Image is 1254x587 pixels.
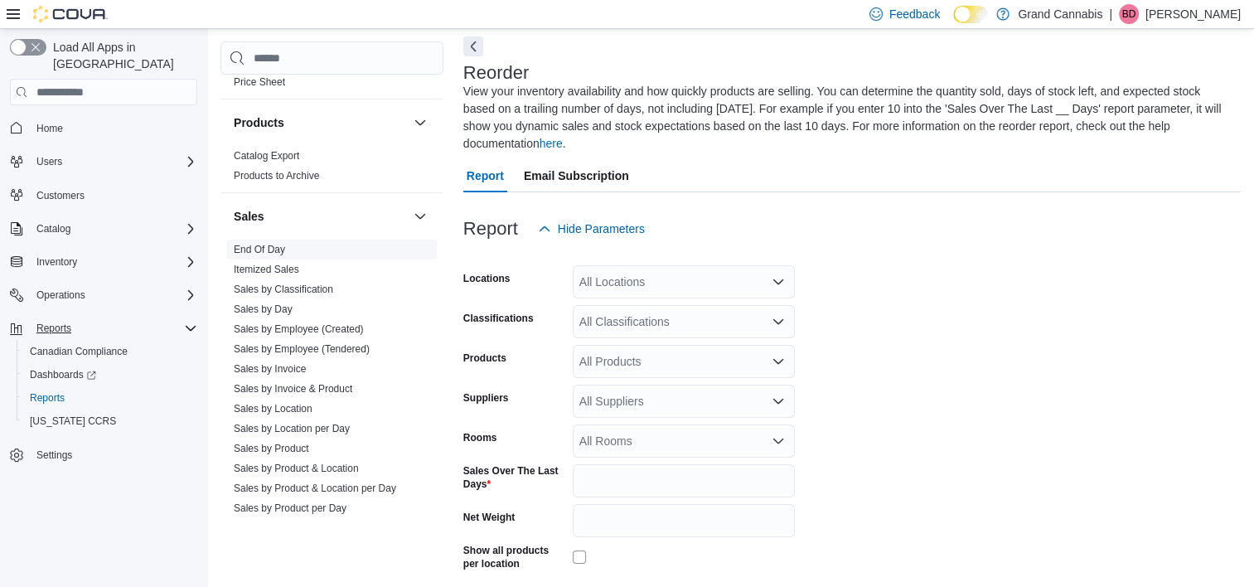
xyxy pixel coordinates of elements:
[234,244,285,255] a: End Of Day
[463,431,497,444] label: Rooms
[36,449,72,462] span: Settings
[30,345,128,358] span: Canadian Compliance
[234,75,285,89] span: Price Sheet
[234,283,333,296] span: Sales by Classification
[234,208,407,225] button: Sales
[463,352,506,365] label: Products
[36,222,70,235] span: Catalog
[36,189,85,202] span: Customers
[463,312,534,325] label: Classifications
[30,219,77,239] button: Catalog
[234,303,293,315] a: Sales by Day
[1109,4,1112,24] p: |
[17,363,204,386] a: Dashboards
[463,544,566,570] label: Show all products per location
[234,443,309,454] a: Sales by Product
[23,365,103,385] a: Dashboards
[463,464,566,491] label: Sales Over The Last Days
[463,511,515,524] label: Net Weight
[463,391,509,405] label: Suppliers
[234,303,293,316] span: Sales by Day
[3,183,204,207] button: Customers
[30,186,91,206] a: Customers
[1119,4,1139,24] div: Brianne Dawe
[234,462,359,475] span: Sales by Product & Location
[234,423,350,434] a: Sales by Location per Day
[3,443,204,467] button: Settings
[3,150,204,173] button: Users
[3,115,204,139] button: Home
[36,322,71,335] span: Reports
[3,317,204,340] button: Reports
[30,252,197,272] span: Inventory
[234,343,370,355] a: Sales by Employee (Tendered)
[889,6,940,22] span: Feedback
[30,415,116,428] span: [US_STATE] CCRS
[30,119,70,138] a: Home
[30,152,69,172] button: Users
[234,76,285,88] a: Price Sheet
[234,114,407,131] button: Products
[467,159,504,192] span: Report
[234,208,264,225] h3: Sales
[30,185,197,206] span: Customers
[23,342,134,361] a: Canadian Compliance
[531,212,651,245] button: Hide Parameters
[234,114,284,131] h3: Products
[234,263,299,276] span: Itemized Sales
[234,403,312,415] a: Sales by Location
[23,388,71,408] a: Reports
[30,252,84,272] button: Inventory
[1145,4,1241,24] p: [PERSON_NAME]
[10,109,197,510] nav: Complex example
[234,463,359,474] a: Sales by Product & Location
[234,323,364,336] span: Sales by Employee (Created)
[772,355,785,368] button: Open list of options
[220,72,443,99] div: Pricing
[234,483,396,494] a: Sales by Product & Location per Day
[36,155,62,168] span: Users
[234,502,346,515] span: Sales by Product per Day
[30,445,79,465] a: Settings
[463,83,1232,153] div: View your inventory availability and how quickly products are selling. You can determine the quan...
[234,169,319,182] span: Products to Archive
[17,386,204,410] button: Reports
[463,272,511,285] label: Locations
[3,250,204,274] button: Inventory
[772,315,785,328] button: Open list of options
[36,255,77,269] span: Inventory
[953,23,954,24] span: Dark Mode
[234,402,312,415] span: Sales by Location
[234,482,396,495] span: Sales by Product & Location per Day
[410,113,430,133] button: Products
[463,219,518,239] h3: Report
[30,318,197,338] span: Reports
[17,340,204,363] button: Canadian Compliance
[234,442,309,455] span: Sales by Product
[234,170,319,182] a: Products to Archive
[234,284,333,295] a: Sales by Classification
[3,217,204,240] button: Catalog
[234,382,352,395] span: Sales by Invoice & Product
[220,240,443,525] div: Sales
[558,221,645,237] span: Hide Parameters
[30,285,197,305] span: Operations
[30,285,92,305] button: Operations
[772,275,785,289] button: Open list of options
[30,318,78,338] button: Reports
[30,117,197,138] span: Home
[23,411,197,431] span: Washington CCRS
[1018,4,1102,24] p: Grand Cannabis
[3,284,204,307] button: Operations
[23,388,197,408] span: Reports
[234,383,352,395] a: Sales by Invoice & Product
[30,152,197,172] span: Users
[30,444,197,465] span: Settings
[23,342,197,361] span: Canadian Compliance
[234,422,350,435] span: Sales by Location per Day
[234,264,299,275] a: Itemized Sales
[234,243,285,256] span: End Of Day
[463,36,483,56] button: Next
[234,323,364,335] a: Sales by Employee (Created)
[36,122,63,135] span: Home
